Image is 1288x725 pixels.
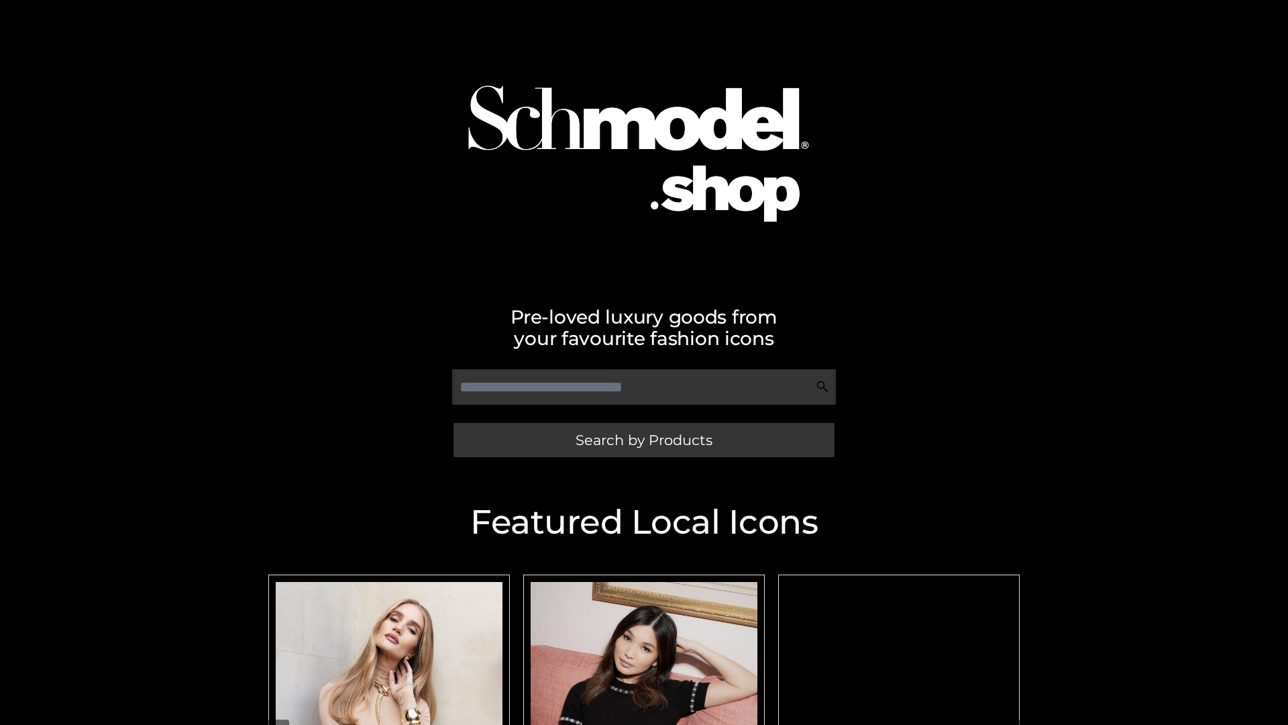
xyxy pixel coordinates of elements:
[262,306,1026,349] h2: Pre-loved luxury goods from your favourite fashion icons
[453,423,835,457] a: Search by Products
[816,380,829,393] img: Search Icon
[262,505,1026,539] h2: Featured Local Icons​
[576,433,712,447] span: Search by Products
